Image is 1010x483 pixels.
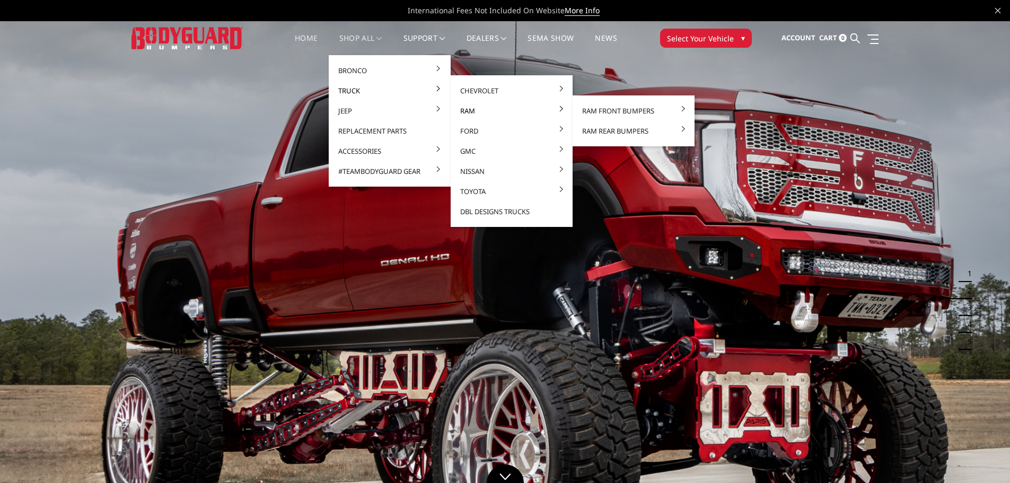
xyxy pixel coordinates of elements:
[333,141,446,161] a: Accessories
[565,5,600,16] a: More Info
[819,33,837,42] span: Cart
[577,121,690,141] a: Ram Rear Bumpers
[333,121,446,141] a: Replacement Parts
[455,181,568,201] a: Toyota
[961,316,972,333] button: 4 of 5
[839,34,847,42] span: 0
[455,81,568,101] a: Chevrolet
[467,34,507,55] a: Dealers
[333,101,446,121] a: Jeep
[961,333,972,350] button: 5 of 5
[339,34,382,55] a: shop all
[295,34,318,55] a: Home
[131,27,243,49] img: BODYGUARD BUMPERS
[455,141,568,161] a: GMC
[595,34,617,55] a: News
[455,201,568,222] a: DBL Designs Trucks
[781,33,815,42] span: Account
[781,24,815,52] a: Account
[455,121,568,141] a: Ford
[961,299,972,316] button: 3 of 5
[660,29,752,48] button: Select Your Vehicle
[667,33,734,44] span: Select Your Vehicle
[333,81,446,101] a: Truck
[961,265,972,282] button: 1 of 5
[333,60,446,81] a: Bronco
[819,24,847,52] a: Cart 0
[455,101,568,121] a: Ram
[577,101,690,121] a: Ram Front Bumpers
[528,34,574,55] a: SEMA Show
[333,161,446,181] a: #TeamBodyguard Gear
[403,34,445,55] a: Support
[741,32,745,43] span: ▾
[455,161,568,181] a: Nissan
[487,464,524,483] a: Click to Down
[961,282,972,299] button: 2 of 5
